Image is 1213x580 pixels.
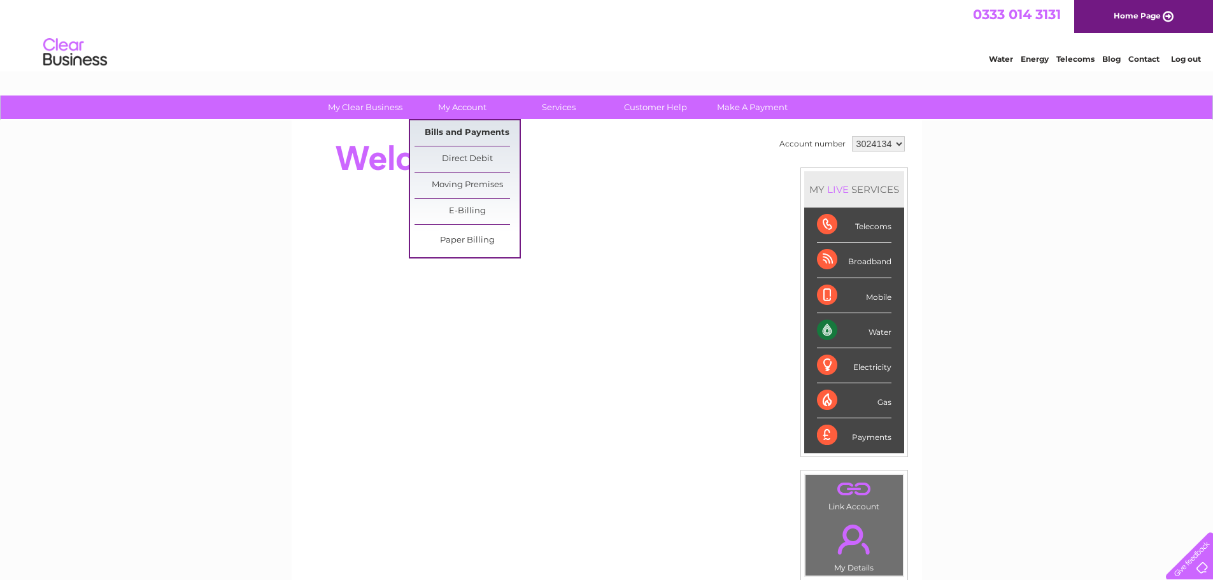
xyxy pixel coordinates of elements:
[825,183,851,195] div: LIVE
[603,95,708,119] a: Customer Help
[415,199,520,224] a: E-Billing
[973,6,1061,22] a: 0333 014 3131
[43,33,108,72] img: logo.png
[1171,54,1201,64] a: Log out
[805,474,904,514] td: Link Account
[1102,54,1121,64] a: Blog
[506,95,611,119] a: Services
[817,208,891,243] div: Telecoms
[776,133,849,155] td: Account number
[415,228,520,253] a: Paper Billing
[1056,54,1095,64] a: Telecoms
[804,171,904,208] div: MY SERVICES
[306,7,908,62] div: Clear Business is a trading name of Verastar Limited (registered in [GEOGRAPHIC_DATA] No. 3667643...
[1021,54,1049,64] a: Energy
[817,418,891,453] div: Payments
[700,95,805,119] a: Make A Payment
[989,54,1013,64] a: Water
[817,348,891,383] div: Electricity
[817,243,891,278] div: Broadband
[809,517,900,562] a: .
[313,95,418,119] a: My Clear Business
[805,514,904,576] td: My Details
[1128,54,1160,64] a: Contact
[409,95,514,119] a: My Account
[817,313,891,348] div: Water
[415,146,520,172] a: Direct Debit
[809,478,900,500] a: .
[817,383,891,418] div: Gas
[817,278,891,313] div: Mobile
[415,173,520,198] a: Moving Premises
[415,120,520,146] a: Bills and Payments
